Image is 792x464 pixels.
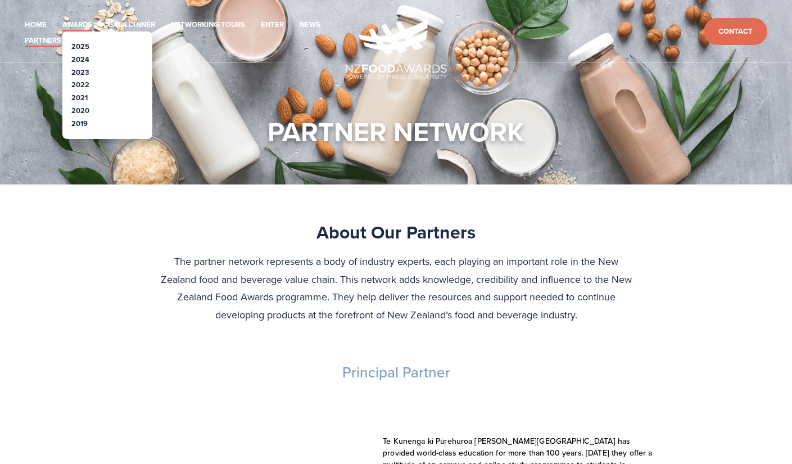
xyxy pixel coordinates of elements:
a: 2023 [71,67,89,78]
a: 2020 [71,105,89,116]
a: 2022 [71,79,89,90]
h3: Principal Partner [37,363,756,382]
a: 2019 [71,118,88,129]
a: Gala Dinner [108,19,155,31]
p: The partner network represents a body of industry experts, each playing an important role in the ... [160,253,633,323]
h1: PARTNER NETWORK [268,115,524,148]
a: Home [25,19,47,31]
a: Partners [25,34,61,47]
a: Awards [62,19,92,31]
a: 2025 [71,41,89,52]
a: Enter [261,19,284,31]
a: Contact [704,18,767,46]
strong: About Our Partners [316,219,476,245]
a: 2024 [71,54,89,65]
a: 2021 [71,92,88,103]
a: News [300,19,320,31]
a: Networking-Tours [171,19,245,31]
